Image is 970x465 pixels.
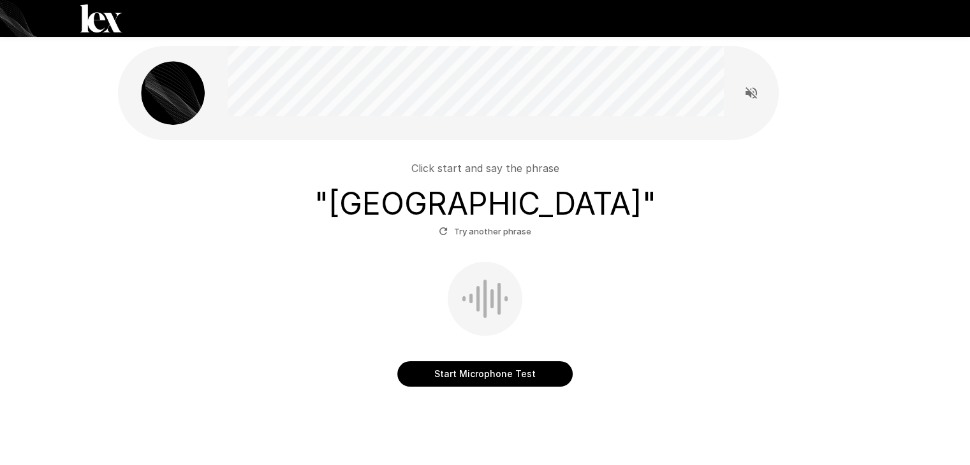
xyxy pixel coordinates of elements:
button: Start Microphone Test [397,361,573,387]
img: lex_avatar2.png [141,61,205,125]
p: Click start and say the phrase [411,161,559,176]
h3: " [GEOGRAPHIC_DATA] " [314,186,656,222]
button: Try another phrase [436,222,534,241]
button: Read questions aloud [739,80,764,106]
